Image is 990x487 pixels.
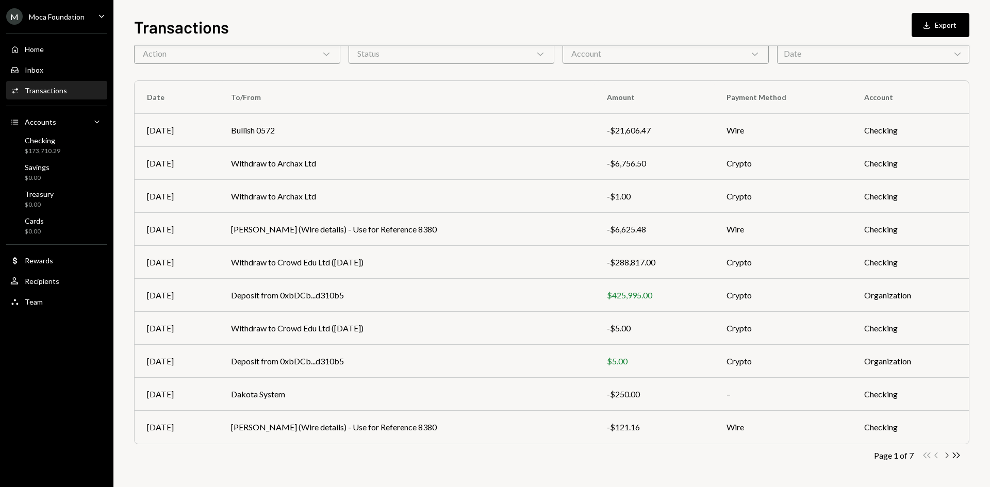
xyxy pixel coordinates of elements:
div: -$21,606.47 [607,124,702,137]
div: Account [563,43,769,64]
td: Checking [852,246,969,279]
div: [DATE] [147,289,206,301]
div: Team [25,297,43,306]
div: -$250.00 [607,388,702,400]
a: Cards$0.00 [6,213,107,238]
button: Export [912,13,969,37]
div: [DATE] [147,124,206,137]
td: Withdraw to Crowd Edu Ltd ([DATE]) [219,246,595,279]
th: Account [852,81,969,114]
h1: Transactions [134,16,229,37]
td: Deposit from 0xbDCb...d310b5 [219,345,595,378]
td: Withdraw to Archax Ltd [219,147,595,180]
td: Crypto [714,246,852,279]
a: Savings$0.00 [6,160,107,184]
td: Bullish 0572 [219,114,595,147]
div: Date [777,43,969,64]
td: Checking [852,114,969,147]
td: Deposit from 0xbDCb...d310b5 [219,279,595,312]
th: Date [135,81,219,114]
a: Recipients [6,272,107,290]
div: -$6,756.50 [607,157,702,170]
div: [DATE] [147,256,206,268]
td: Wire [714,213,852,246]
td: Crypto [714,180,852,213]
div: [DATE] [147,322,206,334]
td: Crypto [714,147,852,180]
td: Checking [852,411,969,444]
td: Crypto [714,345,852,378]
td: Checking [852,378,969,411]
a: Home [6,40,107,58]
td: Withdraw to Crowd Edu Ltd ([DATE]) [219,312,595,345]
div: [DATE] [147,421,206,433]
td: Checking [852,213,969,246]
div: -$288,817.00 [607,256,702,268]
div: Cards [25,216,44,225]
div: Checking [25,136,60,145]
div: [DATE] [147,157,206,170]
td: [PERSON_NAME] (Wire details) - Use for Reference 8380 [219,213,595,246]
div: Rewards [25,256,53,265]
div: Status [349,43,555,64]
div: $173,710.29 [25,147,60,156]
div: Moca Foundation [29,12,85,21]
td: Organization [852,345,969,378]
div: M [6,8,23,25]
div: $5.00 [607,355,702,367]
a: Team [6,292,107,311]
div: Recipients [25,277,59,286]
a: Rewards [6,251,107,270]
div: $0.00 [25,200,54,209]
div: Action [134,43,340,64]
div: Inbox [25,65,43,74]
a: Treasury$0.00 [6,187,107,211]
div: -$6,625.48 [607,223,702,236]
a: Transactions [6,81,107,99]
div: -$5.00 [607,322,702,334]
td: Crypto [714,279,852,312]
div: Treasury [25,190,54,198]
div: Savings [25,163,49,172]
a: Accounts [6,112,107,131]
td: Wire [714,411,852,444]
div: -$121.16 [607,421,702,433]
a: Checking$173,710.29 [6,133,107,158]
div: Home [25,45,44,54]
div: [DATE] [147,388,206,400]
div: $0.00 [25,227,44,236]
div: $425,995.00 [607,289,702,301]
td: Withdraw to Archax Ltd [219,180,595,213]
th: To/From [219,81,595,114]
td: Wire [714,114,852,147]
th: Payment Method [714,81,852,114]
td: Checking [852,180,969,213]
div: Transactions [25,86,67,95]
div: $0.00 [25,174,49,182]
td: [PERSON_NAME] (Wire details) - Use for Reference 8380 [219,411,595,444]
a: Inbox [6,60,107,79]
th: Amount [595,81,714,114]
td: Checking [852,312,969,345]
td: Dakota System [219,378,595,411]
div: -$1.00 [607,190,702,203]
td: Checking [852,147,969,180]
div: [DATE] [147,223,206,236]
div: [DATE] [147,190,206,203]
div: Accounts [25,117,56,126]
td: Organization [852,279,969,312]
td: Crypto [714,312,852,345]
td: – [714,378,852,411]
div: Page 1 of 7 [874,450,914,460]
div: [DATE] [147,355,206,367]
